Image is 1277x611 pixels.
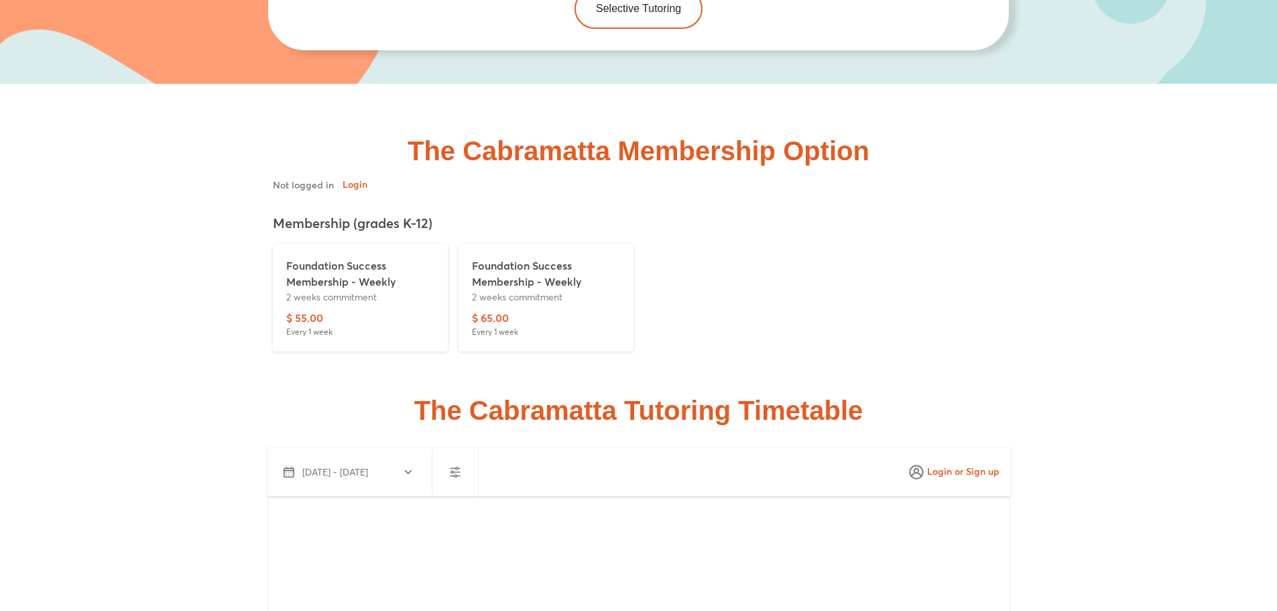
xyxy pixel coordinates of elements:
[257,137,1021,164] h2: The Cabramatta Membership Option
[257,397,1021,424] h2: The Cabramatta Tutoring Timetable
[1054,459,1277,611] iframe: Chat Widget
[596,3,681,14] span: Selective Tutoring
